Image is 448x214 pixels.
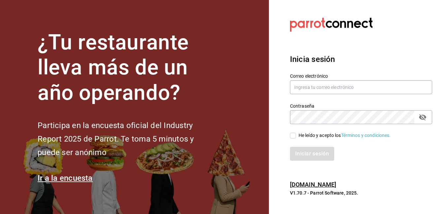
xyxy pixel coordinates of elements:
[290,181,336,188] a: [DOMAIN_NAME]
[417,112,428,123] button: passwordField
[290,73,432,78] label: Correo electrónico
[290,53,432,65] h3: Inicia sesión
[299,132,391,139] div: He leído y acepto los
[38,30,216,106] h1: ¿Tu restaurante lleva más de un año operando?
[290,103,432,108] label: Contraseña
[38,174,93,183] a: Ir a la encuesta
[290,80,432,94] input: Ingresa tu correo electrónico
[38,119,216,159] h2: Participa en la encuesta oficial del Industry Report 2025 de Parrot. Te toma 5 minutos y puede se...
[290,190,432,196] p: V1.70.7 - Parrot Software, 2025.
[341,133,391,138] a: Términos y condiciones.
